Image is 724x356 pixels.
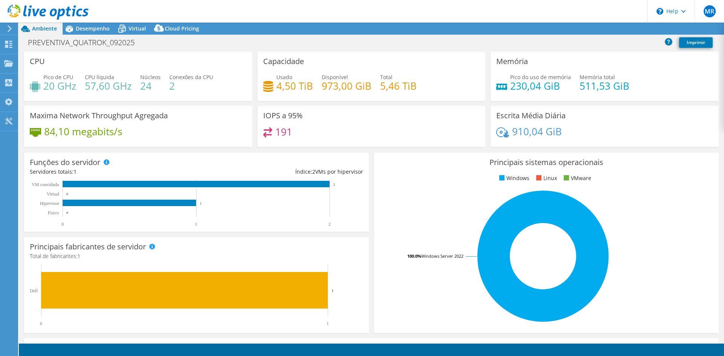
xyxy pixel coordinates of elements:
span: 2 [312,168,315,175]
li: Linux [534,174,557,182]
h1: PREVENTIVA_QUATROK_092025 [25,38,146,47]
h3: Memória [496,57,528,66]
span: Memória total [580,73,615,81]
h3: Funções do servidor [30,158,100,167]
span: CPU líquida [85,73,114,81]
a: Imprimir [679,37,713,48]
h3: IOPS a 95% [263,112,303,120]
h4: 230,04 GiB [510,82,571,90]
text: 1 [327,321,329,326]
span: Cloud Pricing [165,25,199,32]
h4: 5,46 TiB [380,82,417,90]
h4: 4,50 TiB [276,82,313,90]
h3: Escrita Média Diária [496,112,566,120]
span: Total [380,73,393,81]
span: Virtual [129,25,146,32]
text: 2 [328,222,331,227]
h4: 84,10 megabits/s [44,127,122,136]
li: VMware [562,174,591,182]
h3: Capacidade [263,57,304,66]
tspan: Windows Server 2022 [421,253,463,259]
span: Ambiente [32,25,57,32]
h4: 2 [169,82,213,90]
text: VM convidada [32,182,59,187]
li: Windows [497,174,529,182]
span: Disponível [322,73,348,81]
text: 2 [333,183,335,186]
h4: 20 GHz [43,82,76,90]
span: Pico de CPU [43,73,73,81]
div: Índice: VMs por hipervisor [196,168,363,176]
text: 0 [61,222,64,227]
h4: 57,60 GHz [85,82,132,90]
text: Hipervisor [40,201,59,206]
h4: 973,00 GiB [322,82,371,90]
span: Núcleos [140,73,161,81]
span: MR [704,5,716,17]
span: 1 [74,168,77,175]
h4: 910,04 GiB [512,127,562,136]
h4: 511,53 GiB [580,82,629,90]
svg: \n [657,8,663,15]
h3: Maxima Network Throughput Agregada [30,112,168,120]
span: Conexões da CPU [169,73,213,81]
tspan: Físico [48,210,59,215]
text: 0 [40,321,42,326]
h4: 24 [140,82,161,90]
h3: CPU [30,57,45,66]
div: Servidores totais: [30,168,196,176]
span: Usado [276,73,292,81]
h3: Principais fabricantes de servidor [30,243,146,251]
span: Pico do uso de memória [510,73,571,81]
h4: 191 [275,128,292,136]
span: 1 [77,252,80,260]
tspan: 100.0% [407,253,421,259]
text: 0 [66,192,68,196]
h4: Total de fabricantes: [30,252,363,260]
text: 1 [331,288,334,293]
text: Virtual [47,191,60,197]
span: Desempenho [76,25,110,32]
text: 1 [195,222,197,227]
h3: Principais sistemas operacionais [380,158,713,167]
text: Dell [30,288,38,293]
text: 1 [200,202,202,205]
text: 0 [66,211,68,215]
